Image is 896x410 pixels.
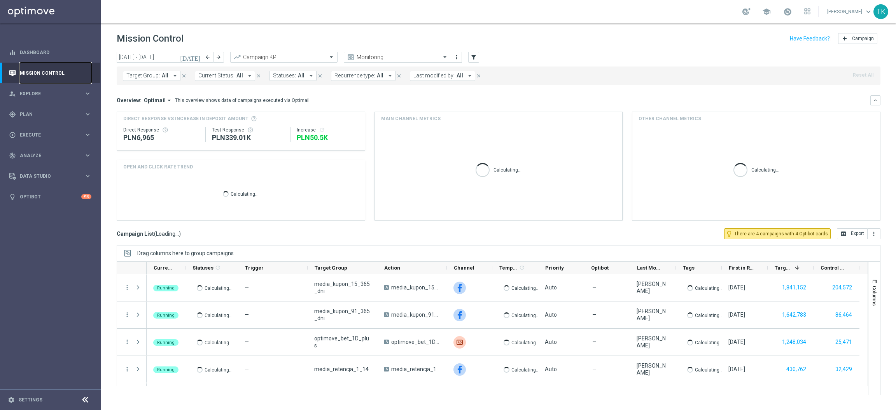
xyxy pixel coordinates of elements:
[9,91,92,97] div: person_search Explore keyboard_arrow_right
[384,285,389,290] span: A
[9,194,92,200] div: lightbulb Optibot +10
[9,152,84,159] div: Analyze
[831,283,853,293] button: 204,572
[298,72,304,79] span: All
[592,366,597,373] span: —
[453,54,460,60] i: more_vert
[476,73,481,79] i: close
[216,54,221,60] i: arrow_forward
[453,282,466,294] img: Facebook Custom Audience
[9,152,92,159] div: track_changes Analyze keyboard_arrow_right
[123,133,199,142] div: PLN6,965
[124,338,131,345] button: more_vert
[20,42,91,63] a: Dashboard
[781,283,807,293] button: 1,841,152
[117,301,147,329] div: Press SPACE to select this row.
[205,338,233,346] p: Calculating...
[20,174,84,179] span: Data Studio
[84,110,91,118] i: keyboard_arrow_right
[245,312,249,318] span: —
[124,311,131,318] button: more_vert
[142,97,175,104] button: Optimail arrow_drop_down
[695,338,723,346] p: Calculating...
[156,230,179,237] span: Loading...
[637,335,669,349] div: Krystian Potoczny
[454,265,474,271] span: Channel
[637,308,669,322] div: Patryk Przybolewski
[19,398,42,402] a: Settings
[175,97,310,104] div: This overview shows data of campaigns executed via Optimail
[124,284,131,291] i: more_vert
[20,63,91,83] a: Mission Control
[781,310,807,320] button: 1,642,783
[9,111,92,117] div: gps_fixed Plan keyboard_arrow_right
[377,72,383,79] span: All
[117,356,147,383] div: Press SPACE to select this row.
[20,112,84,117] span: Plan
[9,193,16,200] i: lightbulb
[181,73,187,79] i: close
[20,186,81,207] a: Optibot
[212,133,284,142] div: PLN339,014
[124,366,131,373] i: more_vert
[157,313,175,318] span: Running
[637,362,669,376] div: Wojciech Witek
[245,366,249,372] span: —
[9,131,84,138] div: Execute
[852,36,874,41] span: Campaign
[728,366,745,373] div: 18 Aug 2025, Monday
[179,52,202,63] button: [DATE]
[410,71,475,81] button: Last modified by: All arrow_drop_down
[384,265,400,271] span: Action
[245,284,249,291] span: —
[202,52,213,63] button: arrow_back
[123,71,180,81] button: Target Group: All arrow_drop_down
[117,329,147,356] div: Press SPACE to select this row.
[347,53,355,61] i: preview
[117,33,184,44] h1: Mission Control
[499,265,518,271] span: Templates
[9,70,92,76] div: Mission Control
[639,115,701,122] h4: Other channel metrics
[123,115,248,122] span: Direct Response VS Increase In Deposit Amount
[81,194,91,199] div: +10
[728,284,745,291] div: 18 Aug 2025, Monday
[381,115,441,122] h4: Main channel metrics
[470,54,477,61] i: filter_alt
[230,52,338,63] ng-select: Campaign KPI
[391,366,440,373] span: media_retencja_1_14
[835,364,853,374] button: 32,429
[726,230,733,237] i: lightbulb_outline
[838,33,877,44] button: add Campaign
[195,71,255,81] button: Current Status: All arrow_drop_down
[396,73,402,79] i: close
[395,72,402,80] button: close
[837,228,868,239] button: open_in_browser Export
[154,230,156,237] span: (
[384,367,389,371] span: A
[9,90,84,97] div: Explore
[468,52,479,63] button: filter_alt
[20,153,84,158] span: Analyze
[137,250,234,256] div: Row Groups
[147,274,859,301] div: Press SPACE to select this row.
[123,163,193,170] h4: OPEN AND CLICK RATE TREND
[166,97,173,104] i: arrow_drop_down
[466,72,473,79] i: arrow_drop_down
[9,152,16,159] i: track_changes
[391,311,440,318] span: media_kupon_91_365_dni
[308,72,315,79] i: arrow_drop_down
[180,54,201,61] i: [DATE]
[205,54,210,60] i: arrow_back
[457,72,463,79] span: All
[695,311,723,319] p: Calculating...
[147,301,859,329] div: Press SPACE to select this row.
[192,265,213,271] span: Statuses
[695,284,723,291] p: Calculating...
[873,4,888,19] div: TK
[864,7,873,16] span: keyboard_arrow_down
[762,7,771,16] span: school
[519,265,525,271] i: refresh
[683,265,695,271] span: Tags
[545,312,557,318] span: Auto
